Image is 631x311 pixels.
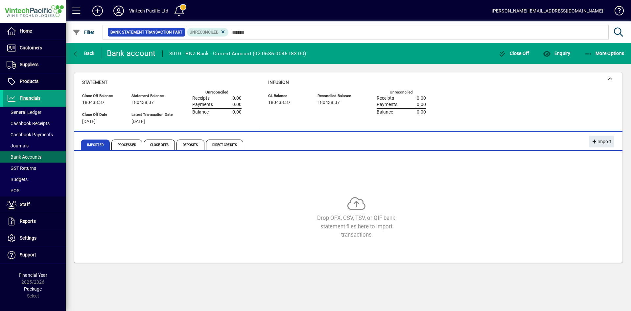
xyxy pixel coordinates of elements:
[20,62,38,67] span: Suppliers
[20,79,38,84] span: Products
[3,196,66,213] a: Staff
[129,6,168,16] div: Vintech Pacific Ltd
[3,140,66,151] a: Journals
[390,90,413,94] label: Unreconciled
[268,94,308,98] span: GL Balance
[7,188,19,193] span: POS
[176,140,204,150] span: Deposits
[20,95,40,101] span: Financials
[7,143,29,148] span: Journals
[307,214,406,239] div: Drop OFX, CSV, TSV, or QIF bank statement files here to import transactions
[131,94,173,98] span: Statement Balance
[3,73,66,90] a: Products
[7,132,53,137] span: Cashbook Payments
[3,118,66,129] a: Cashbook Receipts
[131,100,154,105] span: 180438.37
[206,140,243,150] span: Direct Credits
[190,30,219,35] span: Unreconciled
[417,110,426,115] span: 0.00
[3,247,66,263] a: Support
[108,5,129,17] button: Profile
[3,174,66,185] a: Budgets
[82,94,122,98] span: Close Off Balance
[107,48,156,59] div: Bank account
[192,102,213,107] span: Payments
[3,57,66,73] a: Suppliers
[73,30,95,35] span: Filter
[543,51,570,56] span: Enquiry
[81,140,110,150] span: Imported
[232,96,242,101] span: 0.00
[499,51,529,56] span: Close Off
[417,96,426,101] span: 0.00
[3,163,66,174] a: GST Returns
[20,45,42,50] span: Customers
[7,166,36,171] span: GST Returns
[7,177,28,182] span: Budgets
[592,136,612,147] span: Import
[7,154,41,160] span: Bank Accounts
[584,51,624,56] span: More Options
[73,51,95,56] span: Back
[3,213,66,230] a: Reports
[3,23,66,39] a: Home
[583,47,626,59] button: More Options
[232,102,242,107] span: 0.00
[71,26,96,38] button: Filter
[205,90,228,94] label: Unreconciled
[7,121,50,126] span: Cashbook Receipts
[144,140,175,150] span: Close Offs
[497,47,531,59] button: Close Off
[3,185,66,196] a: POS
[7,110,41,115] span: General Ledger
[589,136,614,147] button: Import
[20,202,30,207] span: Staff
[20,28,32,34] span: Home
[82,113,122,117] span: Close Off Date
[192,96,210,101] span: Receipts
[111,140,142,150] span: Processed
[492,6,603,16] div: [PERSON_NAME] [EMAIL_ADDRESS][DOMAIN_NAME]
[3,129,66,140] a: Cashbook Payments
[71,47,96,59] button: Back
[3,40,66,56] a: Customers
[20,252,36,257] span: Support
[187,28,229,37] mat-chip: Reconciliation Status: Unreconciled
[82,100,105,105] span: 180438.37
[377,96,394,101] span: Receipts
[377,110,393,115] span: Balance
[610,1,623,23] a: Knowledge Base
[417,102,426,107] span: 0.00
[541,47,572,59] button: Enquiry
[20,235,36,241] span: Settings
[24,286,42,292] span: Package
[317,94,357,98] span: Reconciled Balance
[268,100,291,105] span: 180438.37
[110,29,182,36] span: Bank Statement Transaction Part
[131,119,145,124] span: [DATE]
[169,48,306,59] div: 8010 - BNZ Bank - Current Account (02-0636-0045183-00)
[3,151,66,163] a: Bank Accounts
[20,219,36,224] span: Reports
[3,230,66,246] a: Settings
[66,47,102,59] app-page-header-button: Back
[317,100,340,105] span: 180438.37
[192,110,209,115] span: Balance
[3,107,66,118] a: General Ledger
[87,5,108,17] button: Add
[377,102,397,107] span: Payments
[82,119,96,124] span: [DATE]
[232,110,242,115] span: 0.00
[19,272,47,278] span: Financial Year
[131,113,173,117] span: Latest Transaction Date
